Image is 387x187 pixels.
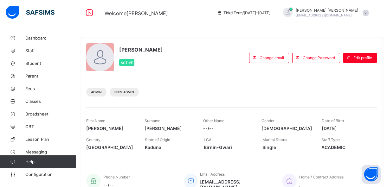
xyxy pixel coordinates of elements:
span: CBT [25,124,76,129]
span: Surname [145,118,160,123]
span: ACADEMIC [321,145,371,150]
span: Change email [260,55,284,60]
span: Edit profile [353,55,372,60]
img: safsims [6,6,55,19]
span: Home / Contract Address [299,175,344,179]
span: [GEOGRAPHIC_DATA] [86,145,135,150]
span: Other Name [203,118,224,123]
span: Single [262,145,312,150]
span: Admin [91,90,102,94]
span: Parent [25,73,76,78]
span: Birnin-Gwari [204,145,253,150]
div: PatriciaAaron [277,8,372,18]
span: Kaduna [145,145,194,150]
span: [DEMOGRAPHIC_DATA] [261,126,312,131]
span: State of Origin [145,137,170,142]
span: Fees [25,86,76,91]
span: Change Password [303,55,335,60]
span: Marital Status [262,137,287,142]
span: [PERSON_NAME] [145,126,193,131]
span: Configuration [25,172,76,177]
span: Gender [261,118,274,123]
span: Staff [25,48,76,53]
span: Broadsheet [25,111,76,116]
span: Welcome [PERSON_NAME] [105,10,168,16]
span: [EMAIL_ADDRESS][DOMAIN_NAME] [296,13,352,17]
span: Phone Number [103,175,130,179]
span: Student [25,61,76,66]
span: [DATE] [322,126,371,131]
span: Country [86,137,100,142]
span: Messaging [25,149,76,154]
span: LGA [204,137,211,142]
span: Active [121,61,133,65]
span: Staff Type [321,137,340,142]
span: Fees Admin [114,90,134,94]
span: Help [25,159,76,164]
span: First Name [86,118,105,123]
span: [PERSON_NAME] [PERSON_NAME] [296,8,358,13]
span: Classes [25,99,76,104]
span: Dashboard [25,35,76,41]
span: Lesson Plan [25,137,76,142]
span: [PERSON_NAME] [119,47,163,53]
span: Email Address [200,172,225,177]
span: session/term information [217,10,270,15]
span: Date of Birth [322,118,344,123]
span: --/-- [203,126,252,131]
button: Open asap [362,165,381,184]
span: [PERSON_NAME] [86,126,135,131]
